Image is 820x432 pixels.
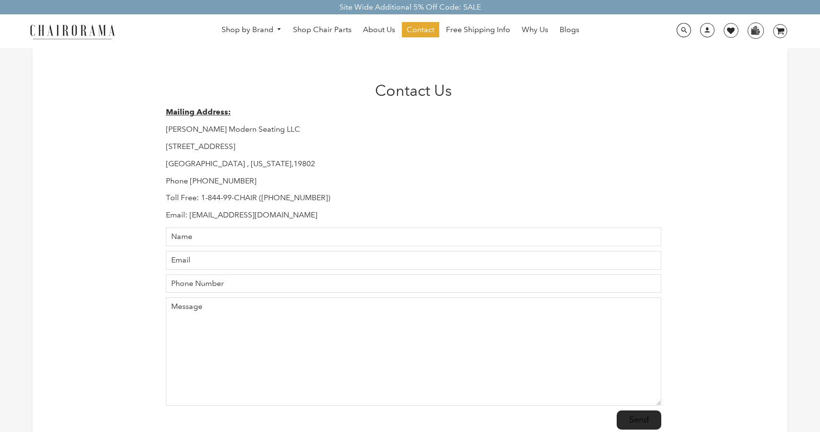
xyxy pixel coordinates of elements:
[217,23,287,37] a: Shop by Brand
[166,227,662,246] input: Name
[288,22,356,37] a: Shop Chair Parts
[166,274,662,293] input: Phone Number
[166,125,662,135] p: [PERSON_NAME] Modern Seating LLC
[166,176,662,186] p: Phone [PHONE_NUMBER]
[166,81,662,100] h1: Contact Us
[166,251,662,270] input: Email
[441,22,515,37] a: Free Shipping Info
[161,22,640,40] nav: DesktopNavigation
[166,193,662,203] p: Toll Free: 1-844-99-CHAIR ([PHONE_NUMBER])
[363,25,395,35] span: About Us
[517,22,553,37] a: Why Us
[166,142,662,152] p: [STREET_ADDRESS]
[166,159,662,169] p: [GEOGRAPHIC_DATA] , [US_STATE],19802
[166,210,662,220] p: Email: [EMAIL_ADDRESS][DOMAIN_NAME]
[560,25,579,35] span: Blogs
[748,23,763,37] img: WhatsApp_Image_2024-07-12_at_16.23.01.webp
[402,22,439,37] a: Contact
[166,107,231,116] strong: Mailing Address:
[446,25,510,35] span: Free Shipping Info
[358,22,400,37] a: About Us
[555,22,584,37] a: Blogs
[293,25,351,35] span: Shop Chair Parts
[522,25,548,35] span: Why Us
[24,23,120,40] img: chairorama
[407,25,434,35] span: Contact
[617,410,661,430] input: Send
